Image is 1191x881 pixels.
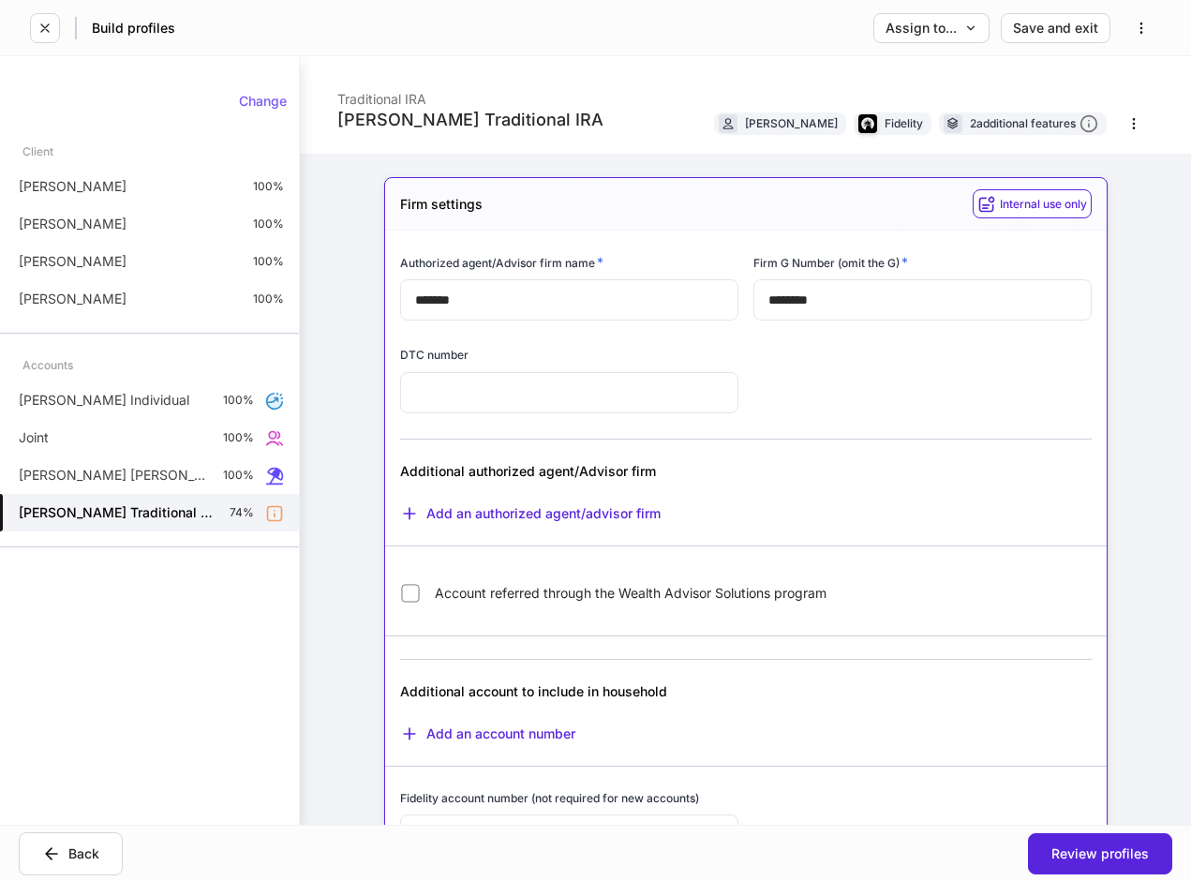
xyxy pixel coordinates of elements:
[400,724,575,743] button: Add an account number
[239,95,287,108] div: Change
[970,114,1098,134] div: 2 additional features
[19,177,127,196] p: [PERSON_NAME]
[400,253,603,272] h6: Authorized agent/Advisor firm name
[19,466,208,485] p: [PERSON_NAME] [PERSON_NAME]
[92,19,175,37] h5: Build profiles
[886,22,977,35] div: Assign to...
[337,109,603,131] div: [PERSON_NAME] Traditional IRA
[1000,195,1087,213] h6: Internal use only
[745,114,838,132] div: [PERSON_NAME]
[1013,22,1098,35] div: Save and exit
[400,195,483,214] h5: Firm settings
[19,290,127,308] p: [PERSON_NAME]
[435,584,826,603] span: Account referred through the Wealth Advisor Solutions program
[400,789,699,807] h6: Fidelity account number (not required for new accounts)
[19,428,49,447] p: Joint
[19,252,127,271] p: [PERSON_NAME]
[400,346,469,364] h6: DTC number
[253,179,284,194] p: 100%
[400,462,856,481] div: Additional authorized agent/Advisor firm
[873,13,990,43] button: Assign to...
[253,291,284,306] p: 100%
[400,682,856,701] div: Additional account to include in household
[885,114,923,132] div: Fidelity
[400,504,661,523] button: Add an authorized agent/advisor firm
[19,391,189,410] p: [PERSON_NAME] Individual
[337,79,603,109] div: Traditional IRA
[253,254,284,269] p: 100%
[223,430,254,445] p: 100%
[230,505,254,520] p: 74%
[253,217,284,231] p: 100%
[19,832,123,875] button: Back
[19,215,127,233] p: [PERSON_NAME]
[22,135,53,168] div: Client
[1051,847,1149,860] div: Review profiles
[42,844,99,863] div: Back
[1001,13,1110,43] button: Save and exit
[227,86,299,116] button: Change
[19,503,215,522] h5: [PERSON_NAME] Traditional IRA
[753,253,908,272] h6: Firm G Number (omit the G)
[223,393,254,408] p: 100%
[22,349,73,381] div: Accounts
[1028,833,1172,874] button: Review profiles
[223,468,254,483] p: 100%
